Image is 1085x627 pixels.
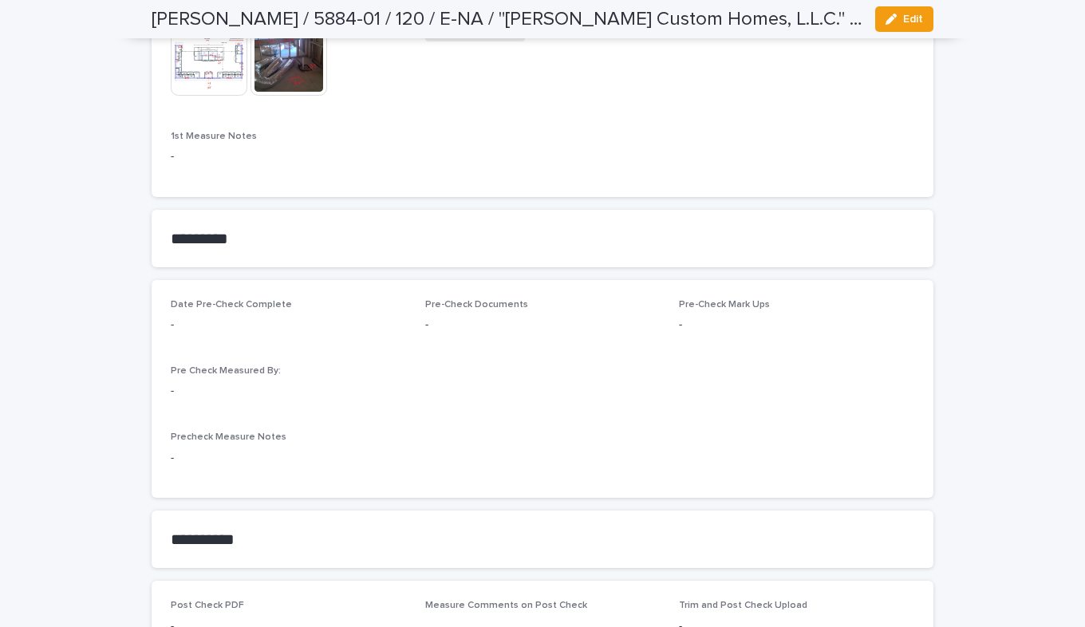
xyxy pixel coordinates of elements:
span: Pre-Check Documents [425,300,528,310]
span: Precheck Measure Notes [171,432,286,442]
p: - [171,383,406,400]
p: - [425,317,661,333]
span: Pre-Check Mark Ups [679,300,770,310]
span: Measure Comments on Post Check [425,601,587,610]
span: Date Pre-Check Complete [171,300,292,310]
span: Pre Check Measured By: [171,366,281,376]
p: - [171,450,914,467]
p: - [171,148,914,165]
span: 1st Measure Notes [171,132,257,141]
button: Edit [875,6,933,32]
span: Edit [903,14,923,25]
h2: [PERSON_NAME] / 5884-01 / 120 / E-NA / "[PERSON_NAME] Custom Homes, L.L.C." / [PERSON_NAME] [152,8,862,31]
span: Trim and Post Check Upload [679,601,807,610]
p: - [171,317,406,333]
p: - [679,317,914,333]
span: Post Check PDF [171,601,244,610]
